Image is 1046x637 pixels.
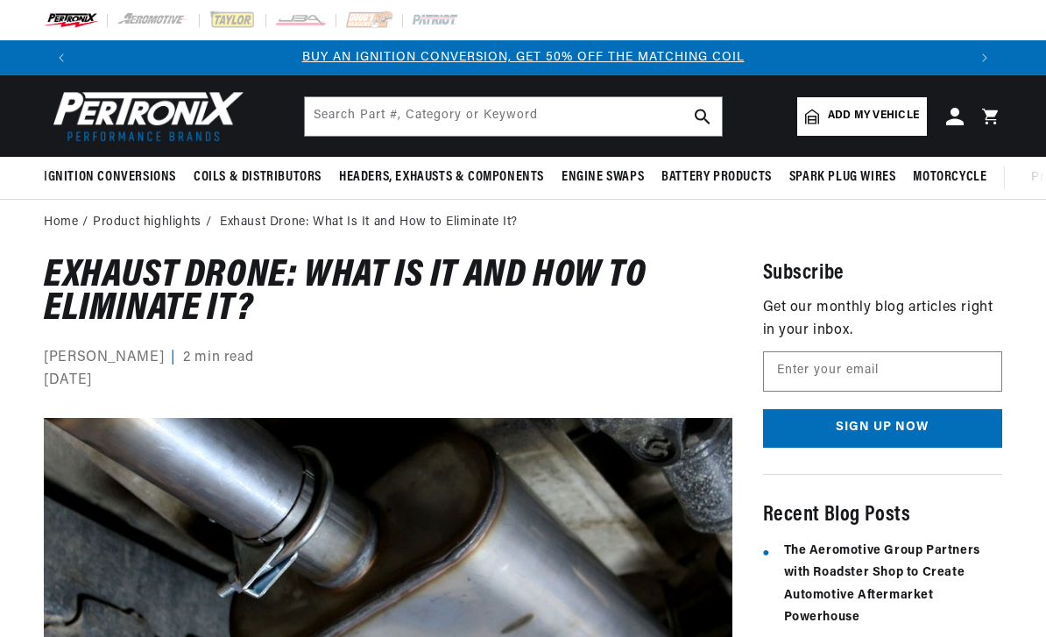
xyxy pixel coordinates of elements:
time: [DATE] [44,370,92,393]
span: Engine Swaps [562,168,644,187]
h5: Subscribe [763,259,1003,289]
li: Exhaust Drone: What Is It and How to Eliminate It? [220,213,518,232]
button: search button [683,97,722,136]
summary: Spark Plug Wires [781,157,905,198]
summary: Engine Swaps [553,157,653,198]
a: The Aeromotive Group Partners with Roadster Shop to Create Automotive Aftermarket Powerhouse [784,544,980,625]
a: Home [44,213,78,232]
summary: Ignition Conversions [44,157,185,198]
span: Headers, Exhausts & Components [339,168,544,187]
span: Battery Products [661,168,772,187]
button: Subscribe [763,409,1003,449]
a: BUY AN IGNITION CONVERSION, GET 50% OFF THE MATCHING COIL [302,51,745,64]
span: Coils & Distributors [194,168,322,187]
summary: Motorcycle [904,157,995,198]
h1: Exhaust Drone: What Is It and How to Eliminate It? [44,259,732,327]
p: Get our monthly blog articles right in your inbox. [763,297,1003,342]
span: 2 min read [183,347,253,370]
summary: Battery Products [653,157,781,198]
nav: breadcrumbs [44,213,1002,232]
div: Announcement [79,48,967,67]
h5: Recent Blog Posts [763,501,1003,531]
span: Ignition Conversions [44,168,176,187]
button: Translation missing: en.sections.announcements.next_announcement [967,40,1002,75]
a: Product highlights [93,213,201,232]
img: Pertronix [44,86,245,146]
span: Spark Plug Wires [789,168,896,187]
summary: Headers, Exhausts & Components [330,157,553,198]
span: Motorcycle [913,168,986,187]
input: Email [764,352,1002,391]
summary: Coils & Distributors [185,157,330,198]
button: Translation missing: en.sections.announcements.previous_announcement [44,40,79,75]
input: Search Part #, Category or Keyword [305,97,722,136]
div: 1 of 3 [79,48,967,67]
span: [PERSON_NAME] [44,347,164,370]
a: Add my vehicle [797,97,927,136]
span: Add my vehicle [828,108,919,124]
